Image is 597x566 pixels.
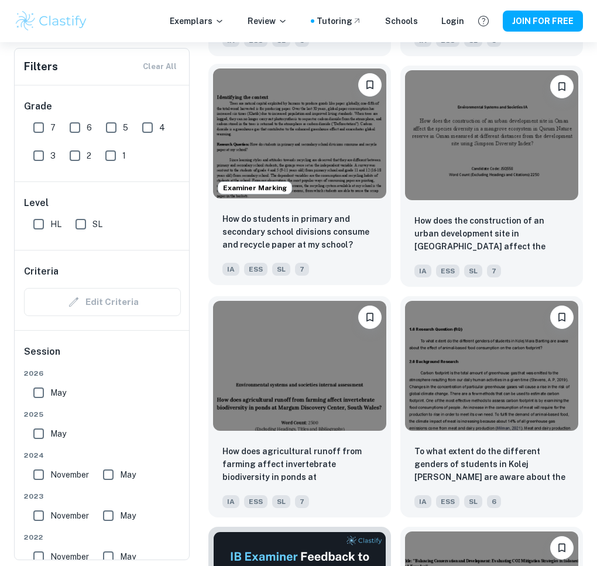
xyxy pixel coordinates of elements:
h6: Level [24,196,181,210]
p: Exemplars [170,15,224,28]
span: 1 [122,149,126,162]
button: JOIN FOR FREE [503,11,583,32]
span: 7 [295,263,309,276]
span: 2024 [24,450,181,461]
span: SL [92,218,102,231]
button: Please log in to bookmark exemplars [550,306,574,329]
button: Please log in to bookmark exemplars [358,306,382,329]
span: 2023 [24,491,181,502]
span: November [50,550,89,563]
span: May [120,550,136,563]
span: May [50,427,66,440]
span: 7 [50,121,56,134]
span: IA [222,263,239,276]
span: 6 [87,121,92,134]
p: To what extent do the different genders of students in Kolej Mara Banting are aware about the eff... [414,445,569,485]
span: May [120,509,136,522]
span: 7 [295,495,309,508]
span: ESS [436,495,459,508]
button: Please log in to bookmark exemplars [550,75,574,98]
h6: Criteria [24,265,59,279]
span: 2022 [24,532,181,543]
img: ESS IA example thumbnail: How does the construction of an urban de [405,70,578,200]
span: ESS [436,265,459,277]
span: SL [464,265,482,277]
img: ESS IA example thumbnail: How do students in primary and secondary [213,68,386,198]
a: Please log in to bookmark exemplarsHow does agricultural runoff from farming affect invertebrate ... [208,296,391,517]
span: Examiner Marking [218,183,291,193]
span: May [120,468,136,481]
span: May [50,386,66,399]
span: SL [272,263,290,276]
span: SL [464,495,482,508]
span: HL [50,218,61,231]
button: Please log in to bookmark exemplars [358,73,382,97]
a: Examiner MarkingPlease log in to bookmark exemplarsHow do students in primary and secondary schoo... [208,66,391,287]
span: November [50,468,89,481]
h6: Grade [24,100,181,114]
a: Please log in to bookmark exemplarsTo what extent do the different genders of students in Kolej M... [400,296,583,517]
span: 2026 [24,368,181,379]
span: 5 [123,121,128,134]
img: ESS IA example thumbnail: To what extent do the different genders [405,301,578,431]
img: Clastify logo [14,9,88,33]
p: How do students in primary and secondary school divisions consume and recycle paper at my school? [222,212,377,251]
span: ESS [244,263,267,276]
button: Help and Feedback [474,11,493,31]
span: ESS [244,495,267,508]
span: SL [272,495,290,508]
span: 7 [487,265,501,277]
p: Review [248,15,287,28]
a: Tutoring [317,15,362,28]
span: 3 [50,149,56,162]
img: ESS IA example thumbnail: How does agricultural runoff from farmin [213,301,386,431]
p: How does the construction of an urban development site in Oman affect the species diversity in a ... [414,214,569,254]
h6: Session [24,345,181,368]
a: Login [441,15,464,28]
span: IA [414,265,431,277]
a: Please log in to bookmark exemplarsHow does the construction of an urban development site in Oman... [400,66,583,287]
a: Schools [385,15,418,28]
button: Please log in to bookmark exemplars [550,536,574,560]
span: 2025 [24,409,181,420]
h6: Filters [24,59,58,75]
span: 2 [87,149,91,162]
div: Criteria filters are unavailable when searching by topic [24,288,181,316]
span: 4 [159,121,165,134]
span: IA [222,495,239,508]
span: IA [414,495,431,508]
p: How does agricultural runoff from farming affect invertebrate biodiversity in ponds at Margam Dis... [222,445,377,485]
span: 6 [487,495,501,508]
span: November [50,509,89,522]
